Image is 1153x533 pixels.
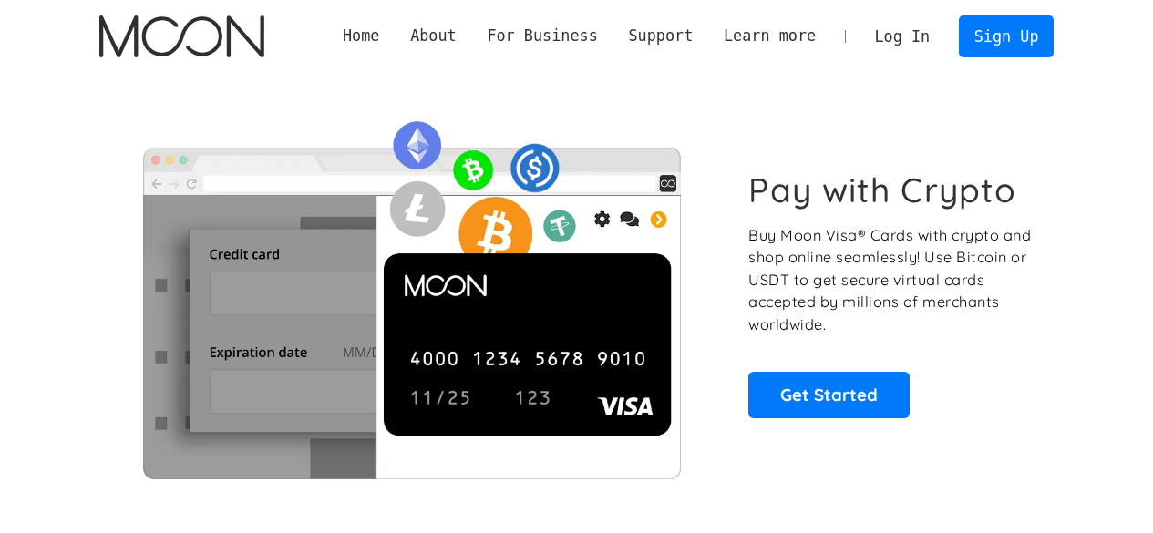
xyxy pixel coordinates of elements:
div: Support [613,25,708,47]
div: About [410,25,457,47]
div: Learn more [708,25,831,47]
a: home [99,15,264,57]
p: Buy Moon Visa® Cards with crypto and shop online seamlessly! Use Bitcoin or USDT to get secure vi... [748,224,1034,336]
a: Sign Up [959,15,1054,56]
div: Support [628,25,693,47]
img: Moon Logo [99,15,264,57]
div: About [395,25,471,47]
div: For Business [472,25,613,47]
a: Log In [860,16,945,56]
div: For Business [487,25,597,47]
img: Moon Cards let you spend your crypto anywhere Visa is accepted. [99,108,724,478]
a: Get Started [748,372,910,417]
div: Learn more [724,25,816,47]
h1: Pay with Crypto [748,169,1016,210]
a: Home [327,25,395,47]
